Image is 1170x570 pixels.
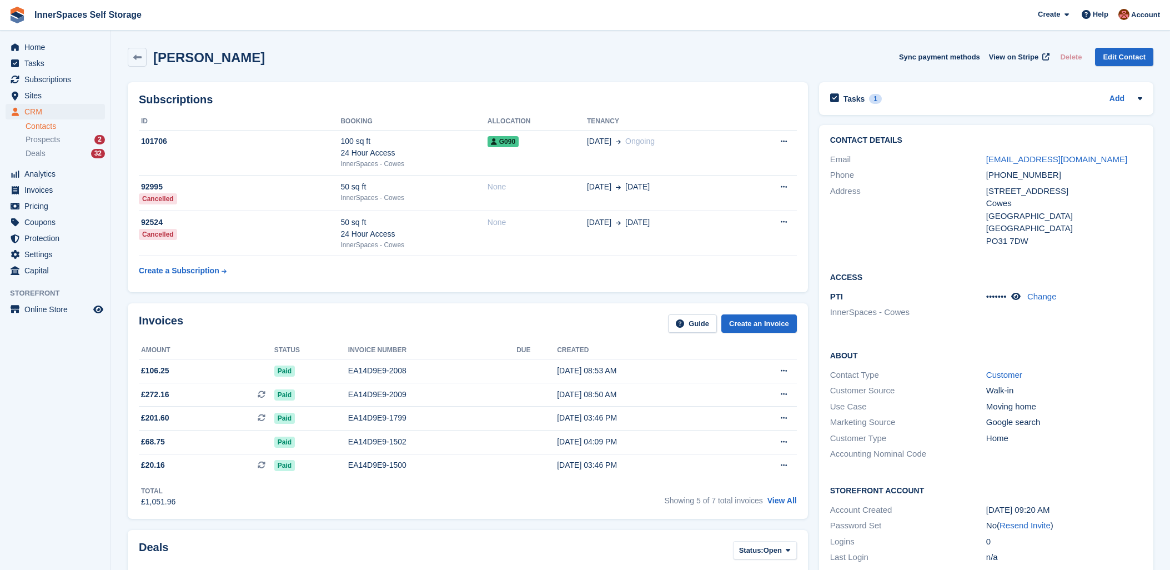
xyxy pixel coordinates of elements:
div: No [986,519,1142,532]
div: [DATE] 03:46 PM [557,459,730,471]
h2: Subscriptions [139,93,797,106]
span: Coupons [24,214,91,230]
img: Abby Tilley [1118,9,1129,20]
div: Customer Type [830,432,986,445]
a: Create a Subscription [139,261,227,281]
span: Prospects [26,134,60,145]
div: Customer Source [830,384,986,397]
div: [DATE] 08:50 AM [557,389,730,401]
a: menu [6,56,105,71]
div: 0 [986,536,1142,548]
div: None [488,181,587,193]
span: Invoices [24,182,91,198]
th: Amount [139,342,274,359]
th: Due [516,342,557,359]
div: EA14D9E9-1500 [348,459,516,471]
a: InnerSpaces Self Storage [30,6,146,24]
div: [DATE] 08:53 AM [557,365,730,377]
h2: Access [830,271,1142,282]
span: Analytics [24,166,91,182]
a: Preview store [92,303,105,316]
a: Change [1027,292,1057,301]
a: menu [6,39,105,55]
div: Account Created [830,504,986,517]
span: Protection [24,231,91,246]
div: Use Case [830,401,986,413]
div: [STREET_ADDRESS] [986,185,1142,198]
a: Customer [986,370,1022,379]
span: Create [1038,9,1060,20]
a: View All [767,496,797,505]
span: £68.75 [141,436,165,448]
h2: Storefront Account [830,484,1142,496]
div: Address [830,185,986,248]
a: menu [6,166,105,182]
a: Guide [668,314,717,333]
span: Sites [24,88,91,103]
span: [DATE] [625,181,650,193]
a: menu [6,302,105,317]
span: Help [1093,9,1108,20]
a: menu [6,88,105,103]
span: [DATE] [587,181,611,193]
div: InnerSpaces - Cowes [340,159,487,169]
div: EA14D9E9-1502 [348,436,516,448]
div: 50 sq ft 24 Hour Access [340,217,487,240]
div: £1,051.96 [141,496,175,508]
span: [DATE] [587,136,611,147]
h2: Deals [139,541,168,562]
span: Status: [739,545,764,556]
span: Deals [26,148,46,159]
div: PO31 7DW [986,235,1142,248]
div: [DATE] 03:46 PM [557,412,730,424]
div: 92995 [139,181,340,193]
span: £106.25 [141,365,169,377]
span: [DATE] [625,217,650,228]
span: Pricing [24,198,91,214]
a: menu [6,214,105,230]
div: EA14D9E9-2009 [348,389,516,401]
th: Status [274,342,348,359]
div: [GEOGRAPHIC_DATA] [986,222,1142,235]
h2: Contact Details [830,136,1142,145]
div: Accounting Nominal Code [830,448,986,461]
span: Account [1131,9,1160,21]
a: menu [6,104,105,119]
a: Prospects 2 [26,134,105,146]
a: Create an Invoice [721,314,797,333]
div: None [488,217,587,228]
a: menu [6,263,105,278]
div: Contact Type [830,369,986,382]
div: [DATE] 09:20 AM [986,504,1142,517]
span: Paid [274,460,295,471]
div: 50 sq ft [340,181,487,193]
th: Allocation [488,113,587,131]
h2: Tasks [843,94,865,104]
span: Showing 5 of 7 total invoices [664,496,762,505]
div: Home [986,432,1142,445]
span: PTI [830,292,843,301]
div: [PHONE_NUMBER] [986,169,1142,182]
div: Cowes [986,197,1142,210]
div: 2 [94,135,105,144]
th: Created [557,342,730,359]
span: Paid [274,389,295,401]
span: £201.60 [141,412,169,424]
a: menu [6,72,105,87]
a: menu [6,247,105,262]
h2: [PERSON_NAME] [153,50,265,65]
div: Logins [830,536,986,548]
img: stora-icon-8386f47178a22dfd0bd8f6a31ec36ba5ce8667c1dd55bd0f319d3a0aa187defe.svg [9,7,26,23]
div: 92524 [139,217,340,228]
button: Sync payment methods [899,48,980,66]
div: 101706 [139,136,340,147]
div: Last Login [830,551,986,564]
div: Moving home [986,401,1142,413]
a: menu [6,198,105,214]
a: Edit Contact [1095,48,1153,66]
div: Create a Subscription [139,265,219,277]
div: [DATE] 04:09 PM [557,436,730,448]
div: EA14D9E9-1799 [348,412,516,424]
th: ID [139,113,340,131]
span: Capital [24,263,91,278]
